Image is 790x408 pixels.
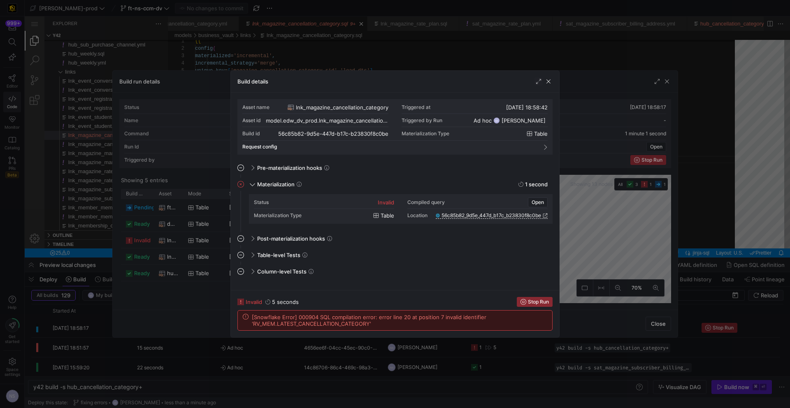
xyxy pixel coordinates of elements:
div: /models/business_vault/links/lnk_event_registration.sql [35,78,143,87]
div: 10 [151,88,160,95]
div: /models/business_vault/links/lnk_event_student.sql [35,96,143,105]
mat-expansion-panel-header: Table-level Tests [237,248,553,262]
span: 'hub_magazine' [232,162,274,168]
span: , [357,111,360,116]
div: /models/business_vault/links/lnk_membership_cancellation_category.sql [35,205,143,214]
div: lnk_magazine_cancellation_category.sql [20,114,143,123]
mat-expansion-panel-header: Column-level Tests [237,265,553,278]
span: ref [221,199,230,205]
span: lnk_membership_cancellation_category.sql [44,206,146,212]
div: /models/business_vault/links [216,14,226,23]
div: /models/business_vault/hubs/hub_sub_purchase_channel.yml [35,24,143,33]
span: , hmag.magazine_sid [170,118,227,124]
div: 27 [151,213,160,221]
div: lnk_event_student.sql [20,96,143,105]
a: lnk_magazine_cancellation_category.yml [105,4,202,10]
div: lnk_magazine_cancellation_category.yml [20,123,143,132]
div: 3 [151,36,160,43]
div: 15 [151,125,160,132]
span: {{ [194,111,200,116]
div: check-all Prettier [722,232,750,241]
div: Errors: 25 [22,232,48,241]
div: 12 [151,102,160,110]
div: lnk_magazine_subscriber.sql [20,169,143,178]
ul: Tab actions [202,3,214,12]
span: lnk_magazine_rate_plan.yml [44,161,112,167]
div: lnk_event_registration.yml [20,87,143,96]
div: /models/business_vault/links/lnk_magazine_rate_plan.sql [35,151,143,160]
span: materialized [170,37,206,42]
div: 28 [151,221,160,228]
span: group_number [336,185,372,190]
div: lnk_magazine_marketing.sql [20,132,143,141]
span: lnk_event_student.yml [44,107,97,113]
span: with [170,81,182,87]
div: /models/business_vault/links/lnk_magazine_subscriber.yml [35,178,143,187]
span: 'load_dts' [316,51,345,57]
span: lnk_magazine_cancellation_category.sql [44,116,139,122]
span: = [200,51,203,57]
a: 56c85b82_9d5e_447d_b17c_b23830f8c0be [436,213,548,218]
div: Triggered at [402,104,430,110]
span: ( [230,162,232,168]
div: lnk_event_conversion.sql [20,60,143,69]
a: Layout: U.S. [689,232,720,241]
div: 8 [151,73,160,80]
span: invalid [246,299,262,305]
div: Folders Section [20,14,143,23]
div: /models/business_vault/links/lnk_event_registration.yml [35,87,143,96]
div: Timeline Section [20,223,143,232]
span: rv_mem.latest_cancellation_category = hcc.cancell [188,207,333,213]
div: Notifications [750,232,762,241]
div: 13 [151,110,160,117]
a: Close (⌘W) [332,3,341,12]
div: LF [645,232,658,241]
span: , [170,133,173,139]
span: incremental_strategy [170,44,230,50]
span: select distinct [182,103,227,109]
span: magazine_cancellation_category_sid [476,111,576,116]
ul: Tab actions [423,3,434,12]
div: /models/business_vault/links [40,51,143,60]
div: 56c85b82-9d5e-447d-b17c-b23830f8c0be [278,130,388,137]
span: 'incremental' [209,37,248,42]
span: , [313,51,316,57]
a: business_vault [174,16,209,22]
span: lnk_magazine_cancellation_category.yml [44,125,141,131]
span: ation_category [333,207,375,213]
span: on [182,170,188,176]
div: Build id [242,131,260,137]
div: Asset id [242,118,261,123]
div: 2 [151,28,160,36]
a: Notifications [751,232,761,241]
div: /models/business_vault/links/lnk_magazine_cancellation_category.sql • 16 problems in this file [233,14,337,23]
span: from [182,148,194,153]
a: hub_cancellation_category.sql [676,4,747,10]
span: Pre-materialization hooks [257,165,322,171]
span: }} [318,199,324,205]
div: hub_weekly.sql [20,33,143,42]
mat-expansion-panel-header: Materialization1 second [237,178,553,191]
div: Compiled query [407,199,445,205]
span: 'hmag.magazine_sid' [301,111,357,116]
ul: Tab actions [331,3,342,12]
div: invalid [378,199,394,206]
span: as [194,96,200,102]
span: ref [203,148,212,153]
a: jinja-sql [667,232,687,241]
button: Open [528,197,548,207]
h3: Timeline [28,223,49,232]
span: rv_mem.subscription_name = hmag.subscription_name [191,177,336,183]
div: /models/business_vault/hubs/hub_weekly.sql [35,33,143,42]
div: lnk_magazine_cancellation_category.sql, preview [143,23,765,232]
span: }} [461,111,467,116]
a: sat_magazine_rate_plan.yml [448,4,516,10]
a: More Actions... [751,3,760,12]
span: ] [452,111,455,116]
span: on [182,207,188,213]
div: 25 [151,199,160,206]
span: = [230,44,232,50]
div: lnk_magazine_marketing.yml [20,141,143,151]
li: Split Editor Right (⌘\) [⌥] Split Editor Down [741,3,750,12]
div: lnk_event_conversion.yml [20,69,143,78]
